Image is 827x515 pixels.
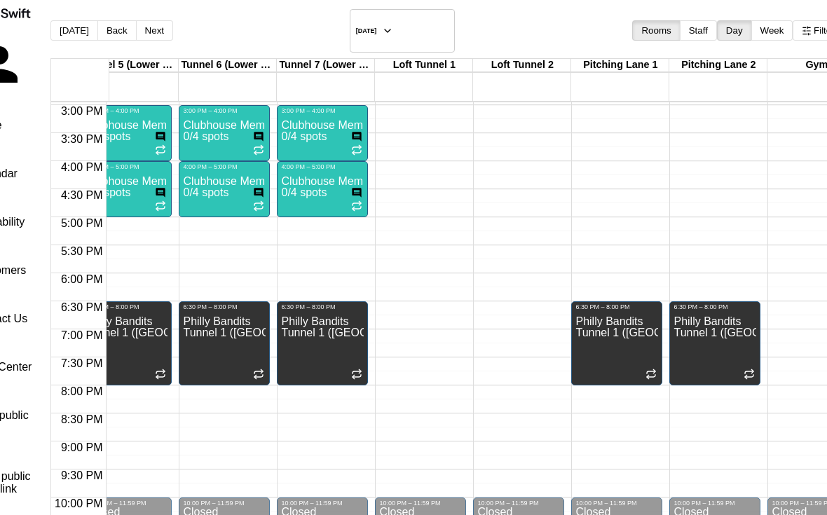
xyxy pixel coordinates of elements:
[85,107,168,114] div: 3:00 PM – 4:00 PM
[183,500,266,507] div: 10:00 PM – 11:59 PM
[253,187,264,198] svg: Has notes
[57,217,107,229] span: 5:00 PM
[281,163,364,170] div: 4:00 PM – 5:00 PM
[155,131,166,142] svg: Has notes
[674,303,756,310] div: 6:30 PM – 8:00 PM
[253,370,264,382] span: Recurring event
[50,20,98,41] button: [DATE]
[277,105,368,161] div: 3:00 PM – 4:00 PM: Clubhouse Membership
[183,303,266,310] div: 6:30 PM – 8:00 PM
[183,107,266,114] div: 3:00 PM – 4:00 PM
[57,329,107,341] span: 7:00 PM
[351,146,362,158] span: Recurring event
[281,303,364,310] div: 6:30 PM – 8:00 PM
[57,469,107,481] span: 9:30 PM
[85,130,130,142] span: 0/4 spots filled
[81,161,172,217] div: 4:00 PM – 5:00 PM: Clubhouse Membership
[281,186,327,198] span: 0/4 spots filled
[97,20,137,41] button: Back
[351,187,362,198] svg: Has notes
[155,370,166,382] span: Recurring event
[57,413,107,425] span: 8:30 PM
[571,59,669,72] div: Pitching Lane 1
[669,301,760,385] div: 6:30 PM – 8:00 PM: Philly Bandits
[253,131,264,142] svg: Has notes
[669,59,767,72] div: Pitching Lane 2
[680,20,717,41] button: Staff
[632,20,680,41] button: Rooms
[277,161,368,217] div: 4:00 PM – 5:00 PM: Clubhouse Membership
[751,20,793,41] button: Week
[57,161,107,173] span: 4:00 PM
[136,20,173,41] button: Next
[179,105,270,161] div: 3:00 PM – 4:00 PM: Clubhouse Membership
[57,189,107,201] span: 4:30 PM
[571,301,662,385] div: 6:30 PM – 8:00 PM: Philly Bandits
[281,500,364,507] div: 10:00 PM – 11:59 PM
[356,27,377,34] h6: [DATE]
[81,59,179,72] div: Tunnel 5 (Lower Level)
[179,59,277,72] div: Tunnel 6 (Lower Level)
[51,497,106,509] span: 10:00 PM
[674,500,756,507] div: 10:00 PM – 11:59 PM
[575,500,658,507] div: 10:00 PM – 11:59 PM
[473,59,571,72] div: Loft Tunnel 2
[277,59,375,72] div: Tunnel 7 (Lower Level)
[183,163,266,170] div: 4:00 PM – 5:00 PM
[575,303,658,310] div: 6:30 PM – 8:00 PM
[351,131,362,142] svg: Has notes
[85,303,168,310] div: 6:30 PM – 8:00 PM
[81,301,172,385] div: 6:30 PM – 8:00 PM: Philly Bandits
[57,105,107,117] span: 3:00 PM
[57,245,107,257] span: 5:30 PM
[277,301,368,385] div: 6:30 PM – 8:00 PM: Philly Bandits
[57,133,107,145] span: 3:30 PM
[477,500,560,507] div: 10:00 PM – 11:59 PM
[57,441,107,453] span: 9:00 PM
[351,202,362,214] span: Recurring event
[85,163,168,170] div: 4:00 PM – 5:00 PM
[57,357,107,369] span: 7:30 PM
[57,385,107,397] span: 8:00 PM
[85,186,130,198] span: 0/4 spots filled
[155,202,166,214] span: Recurring event
[81,105,172,161] div: 3:00 PM – 4:00 PM: Clubhouse Membership
[645,370,657,382] span: Recurring event
[155,146,166,158] span: Recurring event
[717,20,752,41] button: Day
[253,202,264,214] span: Recurring event
[281,107,364,114] div: 3:00 PM – 4:00 PM
[57,273,107,285] span: 6:00 PM
[179,161,270,217] div: 4:00 PM – 5:00 PM: Clubhouse Membership
[183,130,228,142] span: 0/4 spots filled
[85,500,168,507] div: 10:00 PM – 11:59 PM
[57,301,107,313] span: 6:30 PM
[253,146,264,158] span: Recurring event
[351,370,362,382] span: Recurring event
[183,186,228,198] span: 0/4 spots filled
[379,500,462,507] div: 10:00 PM – 11:59 PM
[155,187,166,198] svg: Has notes
[281,130,327,142] span: 0/4 spots filled
[179,301,270,385] div: 6:30 PM – 8:00 PM: Philly Bandits
[375,59,473,72] div: Loft Tunnel 1
[744,370,755,382] span: Recurring event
